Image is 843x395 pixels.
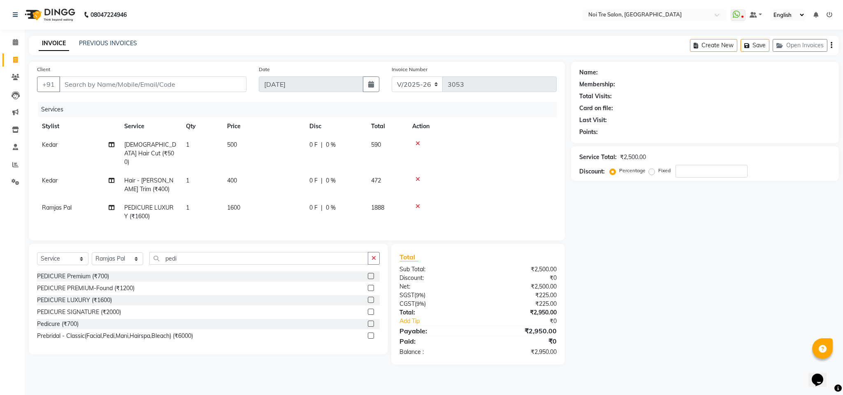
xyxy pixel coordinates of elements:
[304,117,366,136] th: Disc
[59,76,246,92] input: Search by Name/Mobile/Email/Code
[478,326,563,336] div: ₹2,950.00
[37,320,79,328] div: Pedicure (₹700)
[79,39,137,47] a: PREVIOUS INVOICES
[186,177,189,184] span: 1
[579,128,598,136] div: Points:
[371,204,384,211] span: 1888
[42,177,58,184] span: Kedar
[579,92,612,101] div: Total Visits:
[393,308,478,317] div: Total:
[39,36,69,51] a: INVOICE
[399,291,414,299] span: SGST
[579,80,615,89] div: Membership:
[222,117,304,136] th: Price
[620,153,646,162] div: ₹2,500.00
[309,176,318,185] span: 0 F
[393,291,478,300] div: ( )
[42,141,58,148] span: Kedar
[393,317,492,326] a: Add Tip
[416,292,424,298] span: 9%
[478,336,563,346] div: ₹0
[371,177,381,184] span: 472
[392,66,427,73] label: Invoice Number
[619,167,646,174] label: Percentage
[321,203,323,212] span: |
[393,300,478,308] div: ( )
[393,282,478,291] div: Net:
[741,39,769,52] button: Save
[321,176,323,185] span: |
[186,141,189,148] span: 1
[393,348,478,356] div: Balance :
[399,300,415,307] span: CGST
[326,141,336,149] span: 0 %
[407,117,557,136] th: Action
[808,362,835,387] iframe: chat widget
[326,176,336,185] span: 0 %
[309,203,318,212] span: 0 F
[393,274,478,282] div: Discount:
[227,177,237,184] span: 400
[393,336,478,346] div: Paid:
[478,282,563,291] div: ₹2,500.00
[393,326,478,336] div: Payable:
[658,167,671,174] label: Fixed
[37,76,60,92] button: +91
[227,204,240,211] span: 1600
[37,284,135,293] div: PEDICURE PREMIUM-Found (₹1200)
[579,167,605,176] div: Discount:
[478,308,563,317] div: ₹2,950.00
[579,68,598,77] div: Name:
[38,102,563,117] div: Services
[259,66,270,73] label: Date
[579,116,607,125] div: Last Visit:
[492,317,562,326] div: ₹0
[579,104,613,113] div: Card on file:
[119,117,181,136] th: Service
[37,296,112,305] div: PEDICURE LUXURY (₹1600)
[579,153,617,162] div: Service Total:
[773,39,827,52] button: Open Invoices
[690,39,737,52] button: Create New
[37,66,50,73] label: Client
[227,141,237,148] span: 500
[321,141,323,149] span: |
[21,3,77,26] img: logo
[326,203,336,212] span: 0 %
[186,204,189,211] span: 1
[37,332,193,340] div: Prebridal - Classic(Facial,Pedi,Mani,Hairspa,Bleach) (₹6000)
[42,204,72,211] span: Ramjas Pal
[37,117,119,136] th: Stylist
[478,300,563,308] div: ₹225.00
[124,177,173,193] span: Hair - [PERSON_NAME] Trim (₹400)
[399,253,418,261] span: Total
[478,291,563,300] div: ₹225.00
[124,141,176,166] span: [DEMOGRAPHIC_DATA] Hair Cut (₹500)
[416,300,424,307] span: 9%
[149,252,368,265] input: Search or Scan
[91,3,127,26] b: 08047224946
[37,272,109,281] div: PEDICURE Premium (₹700)
[478,265,563,274] div: ₹2,500.00
[366,117,407,136] th: Total
[478,274,563,282] div: ₹0
[124,204,174,220] span: PEDICURE LUXURY (₹1600)
[393,265,478,274] div: Sub Total:
[181,117,222,136] th: Qty
[37,308,121,316] div: PEDICURE SIGNATURE (₹2000)
[309,141,318,149] span: 0 F
[478,348,563,356] div: ₹2,950.00
[371,141,381,148] span: 590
